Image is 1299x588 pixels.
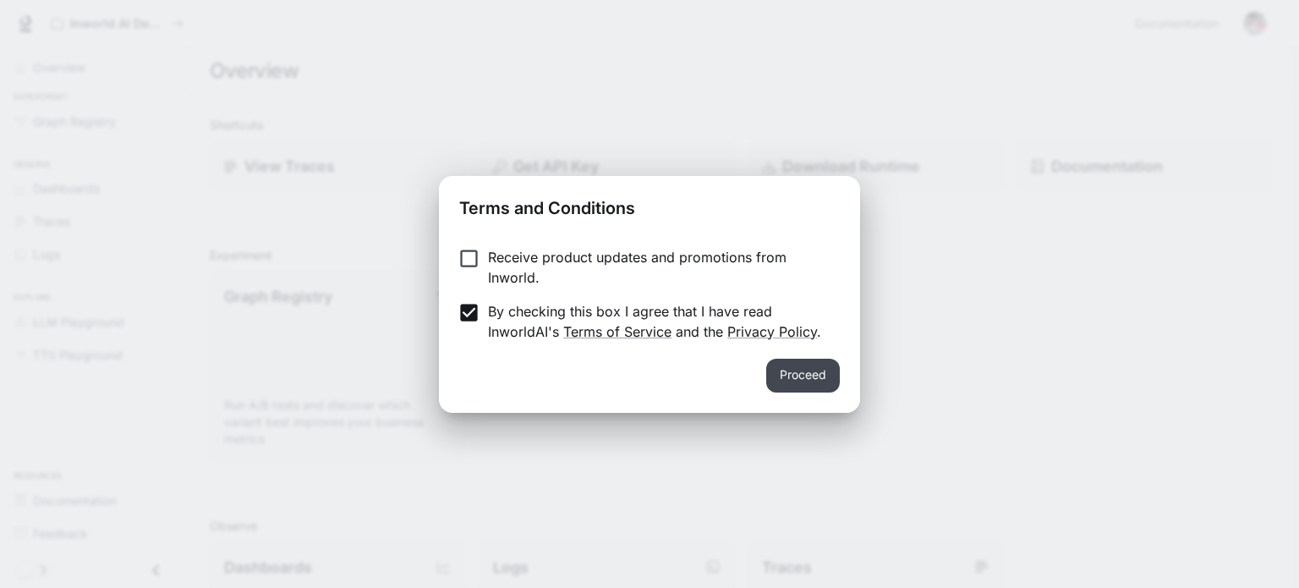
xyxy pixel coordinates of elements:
a: Terms of Service [563,323,671,340]
h2: Terms and Conditions [439,176,860,234]
p: By checking this box I agree that I have read InworldAI's and the . [488,301,826,342]
p: Receive product updates and promotions from Inworld. [488,247,826,288]
a: Privacy Policy [727,323,817,340]
button: Proceed [766,359,840,393]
